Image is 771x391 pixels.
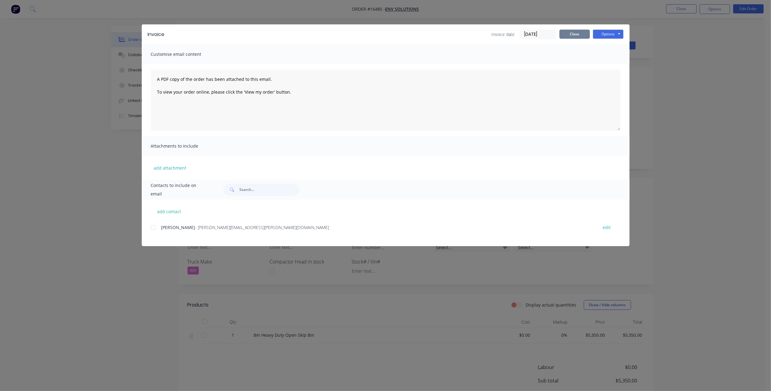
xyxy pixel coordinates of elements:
textarea: A PDF copy of the order has been attached to this email. To view your order online, please click ... [151,70,620,131]
div: Invoice [148,31,165,38]
button: add attachment [151,163,190,172]
span: Customise email content [151,50,218,59]
span: - [PERSON_NAME][EMAIL_ADDRESS][PERSON_NAME][DOMAIN_NAME] [195,224,329,230]
span: Attachments to include [151,142,218,150]
span: Contacts to include on email [151,181,209,198]
span: Invoice date [492,31,515,38]
button: Close [559,30,590,39]
input: Search... [239,184,300,196]
span: [PERSON_NAME] [161,224,195,230]
button: edit [599,223,615,231]
button: Options [593,30,623,39]
button: add contact [151,207,187,216]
